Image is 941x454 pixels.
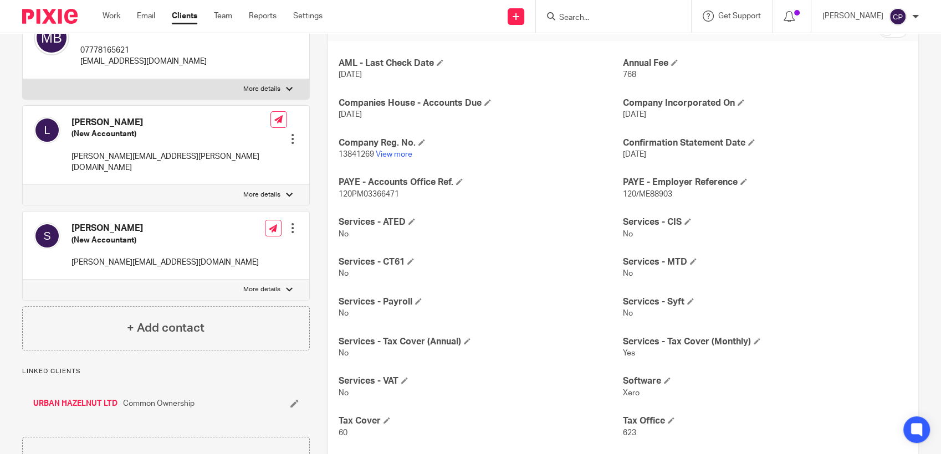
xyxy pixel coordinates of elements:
[33,398,117,409] a: URBAN HAZELNUT LTD
[339,137,623,149] h4: Company Reg. No.
[103,11,120,22] a: Work
[339,71,362,79] span: [DATE]
[623,97,907,109] h4: Company Incorporated On
[339,349,349,357] span: No
[71,117,270,128] h4: [PERSON_NAME]
[376,151,412,158] a: View more
[127,319,204,337] h4: + Add contact
[339,111,362,118] span: [DATE]
[34,20,69,55] img: svg%3E
[339,190,399,198] span: 120PM03366471
[293,11,323,22] a: Settings
[623,349,635,357] span: Yes
[71,223,259,234] h4: [PERSON_NAME]
[339,389,349,397] span: No
[123,398,195,409] span: Common Ownership
[623,71,636,79] span: 768
[80,56,207,67] p: [EMAIL_ADDRESS][DOMAIN_NAME]
[243,285,280,294] p: More details
[822,11,883,22] p: [PERSON_NAME]
[71,151,270,174] p: [PERSON_NAME][EMAIL_ADDRESS][PERSON_NAME][DOMAIN_NAME]
[243,190,280,199] p: More details
[623,375,907,387] h4: Software
[339,336,623,348] h4: Services - Tax Cover (Annual)
[34,117,60,143] img: svg%3E
[623,137,907,149] h4: Confirmation Statement Date
[22,9,78,24] img: Pixie
[249,11,277,22] a: Reports
[623,111,646,118] span: [DATE]
[339,429,347,437] span: 60
[718,12,761,20] span: Get Support
[339,58,623,69] h4: AML - Last Check Date
[172,11,197,22] a: Clients
[339,415,623,427] h4: Tax Cover
[623,177,907,188] h4: PAYE - Employer Reference
[623,270,633,277] span: No
[71,257,259,268] p: [PERSON_NAME][EMAIL_ADDRESS][DOMAIN_NAME]
[80,45,207,56] p: 07778165621
[339,177,623,188] h4: PAYE - Accounts Office Ref.
[623,151,646,158] span: [DATE]
[339,375,623,387] h4: Services - VAT
[623,190,672,198] span: 120/ME88903
[623,389,640,397] span: Xero
[339,230,349,238] span: No
[623,230,633,238] span: No
[623,216,907,228] h4: Services - CIS
[34,223,60,249] img: svg%3E
[623,429,636,437] span: 623
[623,309,633,317] span: No
[339,270,349,277] span: No
[22,367,310,376] p: Linked clients
[243,85,280,94] p: More details
[623,415,907,427] h4: Tax Office
[339,296,623,308] h4: Services - Payroll
[71,128,270,140] h5: (New Accountant)
[71,235,259,246] h5: (New Accountant)
[214,11,232,22] a: Team
[339,309,349,317] span: No
[558,13,658,23] input: Search
[623,58,907,69] h4: Annual Fee
[623,256,907,268] h4: Services - MTD
[889,8,907,25] img: svg%3E
[339,151,374,158] span: 13841269
[339,97,623,109] h4: Companies House - Accounts Due
[623,336,907,348] h4: Services - Tax Cover (Monthly)
[339,256,623,268] h4: Services - CT61
[339,216,623,228] h4: Services - ATED
[623,296,907,308] h4: Services - Syft
[137,11,155,22] a: Email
